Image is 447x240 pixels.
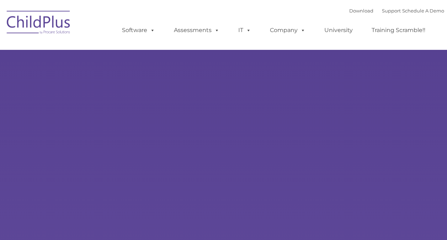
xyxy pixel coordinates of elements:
a: Schedule A Demo [402,8,444,14]
img: ChildPlus by Procare Solutions [3,6,74,41]
a: University [317,23,360,37]
a: Company [263,23,313,37]
font: | [349,8,444,14]
a: Assessments [167,23,227,37]
a: Software [115,23,162,37]
a: Support [382,8,401,14]
a: IT [231,23,258,37]
a: Download [349,8,373,14]
a: Training Scramble!! [364,23,432,37]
